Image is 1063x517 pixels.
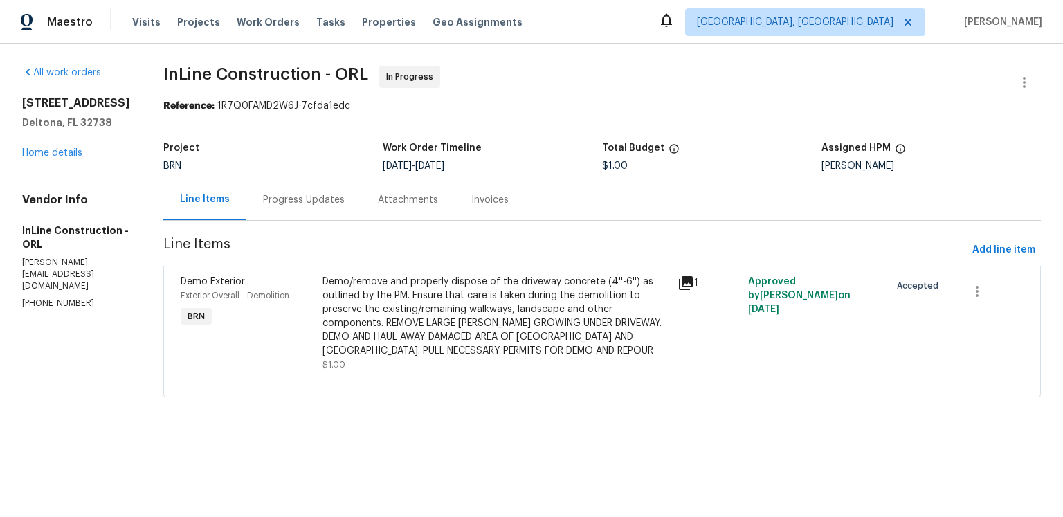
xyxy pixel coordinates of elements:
p: [PERSON_NAME][EMAIL_ADDRESS][DOMAIN_NAME] [22,257,130,292]
span: Visits [132,15,161,29]
h4: Vendor Info [22,193,130,207]
div: Invoices [471,193,509,207]
span: - [383,161,444,171]
h5: Total Budget [602,143,664,153]
span: InLine Construction - ORL [163,66,368,82]
span: The total cost of line items that have been proposed by Opendoor. This sum includes line items th... [669,143,680,161]
span: Work Orders [237,15,300,29]
span: [DATE] [748,305,779,314]
span: [DATE] [383,161,412,171]
span: Tasks [316,17,345,27]
div: Demo/remove and properly dispose of the driveway concrete (4''-6'') as outlined by the PM. Ensure... [322,275,669,358]
span: Line Items [163,237,967,263]
span: [GEOGRAPHIC_DATA], [GEOGRAPHIC_DATA] [697,15,893,29]
span: Maestro [47,15,93,29]
a: Home details [22,148,82,158]
div: Progress Updates [263,193,345,207]
div: Attachments [378,193,438,207]
h2: [STREET_ADDRESS] [22,96,130,110]
span: Approved by [PERSON_NAME] on [748,277,851,314]
p: [PHONE_NUMBER] [22,298,130,309]
button: Add line item [967,237,1041,263]
span: Geo Assignments [433,15,523,29]
h5: Project [163,143,199,153]
span: $1.00 [602,161,628,171]
h5: Assigned HPM [821,143,891,153]
span: Demo Exterior [181,277,245,287]
span: Accepted [897,279,944,293]
h5: Work Order Timeline [383,143,482,153]
span: Exterior Overall - Demolition [181,291,289,300]
span: Properties [362,15,416,29]
a: All work orders [22,68,101,78]
h5: Deltona, FL 32738 [22,116,130,129]
span: BRN [182,309,210,323]
span: In Progress [386,70,439,84]
b: Reference: [163,101,215,111]
span: Add line item [972,242,1035,259]
span: BRN [163,161,181,171]
span: $1.00 [322,361,345,369]
div: Line Items [180,192,230,206]
span: [PERSON_NAME] [958,15,1042,29]
h5: InLine Construction - ORL [22,224,130,251]
div: 1R7Q0FAMD2W6J-7cfda1edc [163,99,1041,113]
span: The hpm assigned to this work order. [895,143,906,161]
span: Projects [177,15,220,29]
div: 1 [678,275,740,291]
div: [PERSON_NAME] [821,161,1041,171]
span: [DATE] [415,161,444,171]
